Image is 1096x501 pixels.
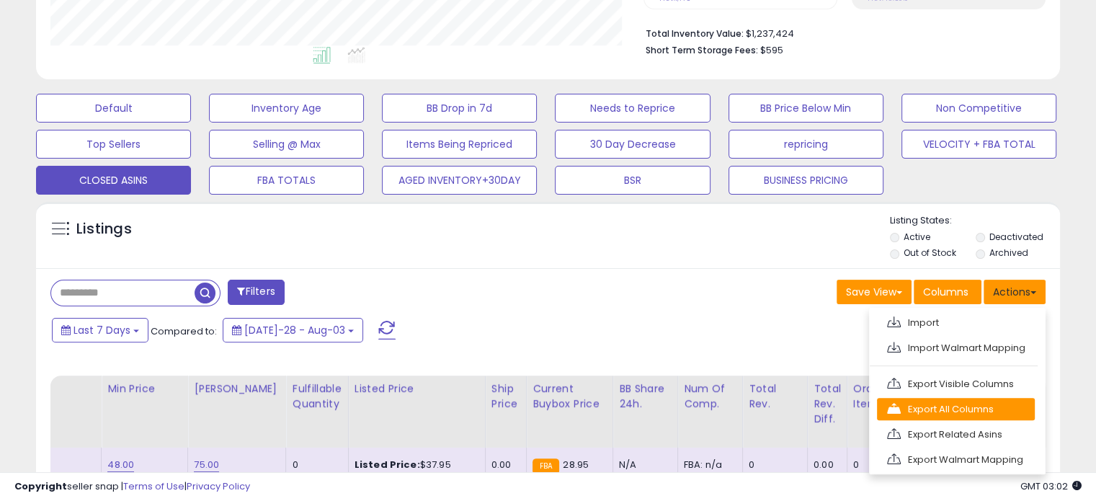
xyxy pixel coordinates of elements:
[814,381,841,427] div: Total Rev. Diff.
[837,280,912,304] button: Save View
[355,458,474,471] div: $37.95
[877,398,1035,420] a: Export All Columns
[292,381,342,412] div: Fulfillable Quantity
[989,247,1028,259] label: Archived
[619,381,672,412] div: BB Share 24h.
[555,130,710,159] button: 30 Day Decrease
[729,166,883,195] button: BUSINESS PRICING
[877,373,1035,395] a: Export Visible Columns
[760,43,783,57] span: $595
[1020,479,1082,493] span: 2025-08-11 03:02 GMT
[853,458,912,471] div: 0
[223,318,363,342] button: [DATE]-28 - Aug-03
[890,214,1060,228] p: Listing States:
[555,94,710,123] button: Needs to Reprice
[491,458,515,471] div: 0.00
[814,458,836,471] div: 0.00
[209,130,364,159] button: Selling @ Max
[877,448,1035,471] a: Export Walmart Mapping
[853,381,906,412] div: Ordered Items
[73,323,130,337] span: Last 7 Days
[382,130,537,159] button: Items Being Repriced
[36,94,191,123] button: Default
[52,318,148,342] button: Last 7 Days
[555,166,710,195] button: BSR
[194,458,219,472] a: 75.00
[646,27,744,40] b: Total Inventory Value:
[382,166,537,195] button: AGED INVENTORY+30DAY
[107,381,182,396] div: Min Price
[914,280,981,304] button: Columns
[984,280,1046,304] button: Actions
[209,94,364,123] button: Inventory Age
[123,479,184,493] a: Terms of Use
[901,130,1056,159] button: VELOCITY + FBA TOTAL
[619,458,667,471] div: N/A
[533,458,559,474] small: FBA
[877,311,1035,334] a: Import
[244,323,345,337] span: [DATE]-28 - Aug-03
[194,381,280,396] div: [PERSON_NAME]
[729,94,883,123] button: BB Price Below Min
[749,458,807,471] div: 0
[209,166,364,195] button: FBA TOTALS
[749,381,801,412] div: Total Rev.
[684,458,731,471] div: FBA: n/a
[292,458,337,471] div: 0
[923,285,968,299] span: Columns
[382,94,537,123] button: BB Drop in 7d
[228,280,284,305] button: Filters
[729,130,883,159] button: repricing
[107,458,134,472] a: 48.00
[989,231,1043,243] label: Deactivated
[355,458,420,471] b: Listed Price:
[36,166,191,195] button: CLOSED ASINS
[36,130,191,159] button: Top Sellers
[151,324,217,338] span: Compared to:
[877,337,1035,359] a: Import Walmart Mapping
[646,44,758,56] b: Short Term Storage Fees:
[355,381,479,396] div: Listed Price
[14,480,250,494] div: seller snap | |
[491,381,520,412] div: Ship Price
[187,479,250,493] a: Privacy Policy
[904,231,930,243] label: Active
[563,458,589,471] span: 28.95
[533,381,607,412] div: Current Buybox Price
[901,94,1056,123] button: Non Competitive
[646,24,1035,41] li: $1,237,424
[877,423,1035,445] a: Export Related Asins
[14,479,67,493] strong: Copyright
[904,247,956,259] label: Out of Stock
[684,381,736,412] div: Num of Comp.
[76,219,132,239] h5: Listings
